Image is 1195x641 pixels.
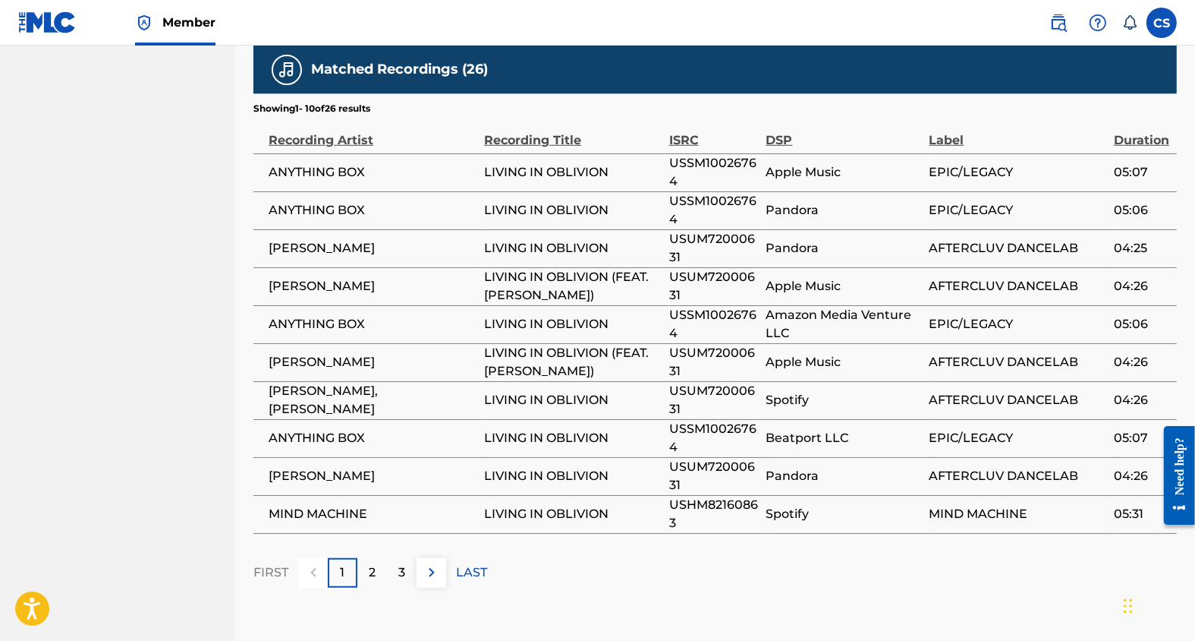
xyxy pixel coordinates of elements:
[669,306,759,343] span: USSM10026764
[929,115,1106,150] div: Label
[484,344,661,380] span: LIVING IN OBLIVION (FEAT. [PERSON_NAME])
[269,467,476,485] span: [PERSON_NAME]
[1083,8,1113,38] div: Help
[1114,467,1169,485] span: 04:26
[1146,8,1177,38] div: User Menu
[929,429,1106,447] span: EPIC/LEGACY
[484,268,661,305] span: LIVING IN OBLIVION (FEAT. [PERSON_NAME])
[1114,429,1169,447] span: 05:07
[269,315,476,333] span: ANYTHING BOX
[18,11,77,33] img: MLC Logo
[1049,14,1068,32] img: search
[484,467,661,485] span: LIVING IN OBLIVION
[766,467,921,485] span: Pandora
[669,115,759,150] div: ISRC
[1114,353,1169,371] span: 04:26
[484,115,661,150] div: Recording Title
[278,61,296,79] img: Matched Recordings
[1114,505,1169,523] span: 05:31
[929,315,1106,333] span: EPIC/LEGACY
[929,353,1106,371] span: AFTERCLUV DANCELAB
[269,115,476,150] div: Recording Artist
[929,201,1106,219] span: EPIC/LEGACY
[269,163,476,182] span: ANYTHING BOX
[484,239,661,257] span: LIVING IN OBLIVION
[269,201,476,219] span: ANYTHING BOX
[669,230,759,267] span: USUM72000631
[766,163,921,182] span: Apple Music
[669,154,759,191] span: USSM10026764
[423,564,441,582] img: right
[484,429,661,447] span: LIVING IN OBLIVION
[929,277,1106,295] span: AFTERCLUV DANCELAB
[135,14,153,32] img: Top Rightsholder
[456,564,487,582] p: LAST
[162,14,215,31] span: Member
[1114,115,1169,150] div: Duration
[269,429,476,447] span: ANYTHING BOX
[1119,568,1195,641] iframe: Chat Widget
[669,382,759,418] span: USUM72000631
[766,505,921,523] span: Spotify
[766,391,921,409] span: Spotify
[269,505,476,523] span: MIND MACHINE
[398,564,405,582] p: 3
[1043,8,1074,38] a: Public Search
[269,239,476,257] span: [PERSON_NAME]
[1114,391,1169,409] span: 04:26
[766,277,921,295] span: Apple Music
[929,505,1106,523] span: MIND MACHINE
[269,382,476,418] span: [PERSON_NAME],[PERSON_NAME]
[269,277,476,295] span: [PERSON_NAME]
[929,239,1106,257] span: AFTERCLUV DANCELAB
[341,564,345,582] p: 1
[311,61,488,78] h5: Matched Recordings (26)
[766,306,921,343] span: Amazon Media Venture LLC
[1122,15,1137,30] div: Notifications
[766,201,921,219] span: Pandora
[1089,14,1107,32] img: help
[766,115,921,150] div: DSP
[1114,239,1169,257] span: 04:25
[1124,583,1133,629] div: Drag
[253,564,288,582] p: FIRST
[669,458,759,494] span: USUM72000631
[929,391,1106,409] span: AFTERCLUV DANCELAB
[484,391,661,409] span: LIVING IN OBLIVION
[766,239,921,257] span: Pandora
[253,102,370,115] p: Showing 1 - 10 of 26 results
[269,353,476,371] span: [PERSON_NAME]
[484,201,661,219] span: LIVING IN OBLIVION
[484,315,661,333] span: LIVING IN OBLIVION
[669,192,759,229] span: USSM10026764
[929,163,1106,182] span: EPIC/LEGACY
[766,429,921,447] span: Beatport LLC
[669,420,759,456] span: USSM10026764
[669,344,759,380] span: USUM72000631
[1153,415,1195,537] iframe: Resource Center
[669,496,759,532] span: USHM82160863
[484,505,661,523] span: LIVING IN OBLIVION
[929,467,1106,485] span: AFTERCLUV DANCELAB
[1114,277,1169,295] span: 04:26
[369,564,376,582] p: 2
[484,163,661,182] span: LIVING IN OBLIVION
[1114,315,1169,333] span: 05:06
[669,268,759,305] span: USUM72000631
[1114,201,1169,219] span: 05:06
[766,353,921,371] span: Apple Music
[1114,163,1169,182] span: 05:07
